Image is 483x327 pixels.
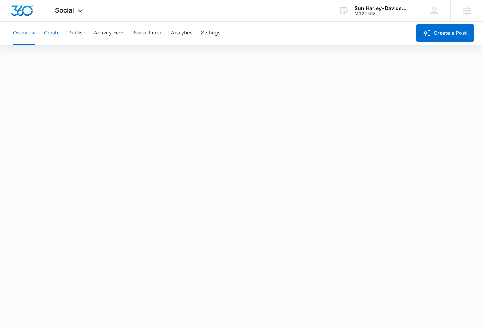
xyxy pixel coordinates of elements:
button: Create [44,22,60,45]
button: Activity Feed [94,22,125,45]
div: account id [355,11,407,16]
span: Social [55,6,74,14]
div: account name [355,5,407,11]
button: Social Inbox [133,22,162,45]
button: Publish [68,22,85,45]
button: Settings [201,22,220,45]
button: Analytics [171,22,192,45]
button: Overview [13,22,35,45]
button: Create a Post [416,24,474,42]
